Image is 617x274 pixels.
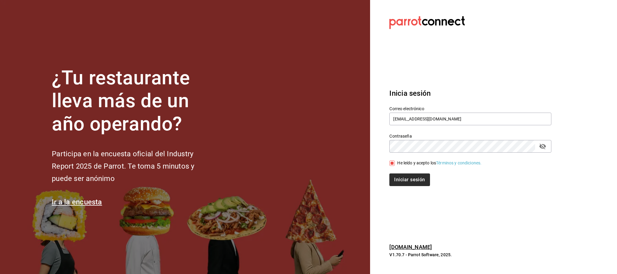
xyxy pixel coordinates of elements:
div: He leído y acepto los [397,160,481,166]
label: Correo electrónico [389,106,551,111]
a: Ir a la encuesta [52,198,102,206]
h2: Participa en la encuesta oficial del Industry Report 2025 de Parrot. Te toma 5 minutos y puede se... [52,148,214,185]
button: Iniciar sesión [389,173,430,186]
a: [DOMAIN_NAME] [389,244,432,250]
label: Contraseña [389,134,551,138]
input: Ingresa tu correo electrónico [389,113,551,125]
h3: Inicia sesión [389,88,551,99]
button: passwordField [538,141,548,151]
p: V1.70.7 - Parrot Software, 2025. [389,252,551,258]
a: Términos y condiciones. [436,160,481,165]
h1: ¿Tu restaurante lleva más de un año operando? [52,67,214,136]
